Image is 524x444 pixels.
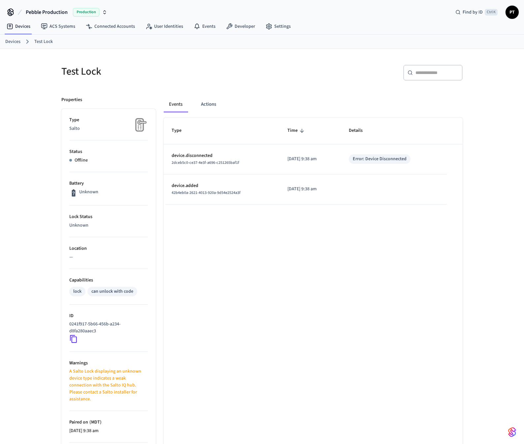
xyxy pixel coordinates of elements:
[188,20,221,32] a: Events
[1,20,36,32] a: Devices
[164,96,463,112] div: ant example
[485,9,498,16] span: Ctrl K
[61,96,82,103] p: Properties
[260,20,296,32] a: Settings
[69,125,148,132] p: Salto
[91,288,133,295] div: can unlock with code
[61,65,258,78] h5: Test Lock
[69,245,148,252] p: Location
[69,427,148,434] p: [DATE] 9:38 am
[353,156,407,163] div: Error: Device Disconnected
[172,190,241,196] span: 42b4eb0a-2621-4013-920a-9d54e2524a3f
[172,160,239,166] span: 2dceb5c0-ce37-4e3f-a696-c251265baf1f
[196,96,221,112] button: Actions
[73,288,82,295] div: lock
[36,20,81,32] a: ACS Systems
[131,117,148,133] img: Placeholder Lock Image
[75,157,88,164] p: Offline
[26,8,68,16] span: Pebble Production
[349,126,371,136] span: Details
[506,6,518,18] span: PT
[88,419,102,425] span: ( MDT )
[69,222,148,229] p: Unknown
[69,360,148,367] p: Warnings
[69,368,148,403] p: A Salto Lock displaying an unknown device type indicates a weak connection with the Salto IQ hub....
[463,9,483,16] span: Find by ID
[506,6,519,19] button: PT
[172,152,272,159] p: device.disconnected
[69,313,148,319] p: ID
[34,38,53,45] a: Test Lock
[69,117,148,124] p: Type
[73,8,99,17] span: Production
[69,254,148,261] p: —
[140,20,188,32] a: User Identities
[221,20,260,32] a: Developer
[69,277,148,284] p: Capabilities
[69,321,145,335] p: 0241f917-5b66-456b-a234-d8fa280aaec3
[287,186,333,193] p: [DATE] 9:38 am
[508,427,516,437] img: SeamLogoGradient.69752ec5.svg
[287,126,306,136] span: Time
[164,96,188,112] button: Events
[81,20,140,32] a: Connected Accounts
[69,419,148,426] p: Paired on
[450,6,503,18] div: Find by IDCtrl K
[5,38,20,45] a: Devices
[79,189,98,196] p: Unknown
[164,118,463,204] table: sticky table
[69,148,148,155] p: Status
[172,182,272,189] p: device.added
[69,213,148,220] p: Lock Status
[172,126,190,136] span: Type
[69,180,148,187] p: Battery
[287,156,333,163] p: [DATE] 9:38 am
